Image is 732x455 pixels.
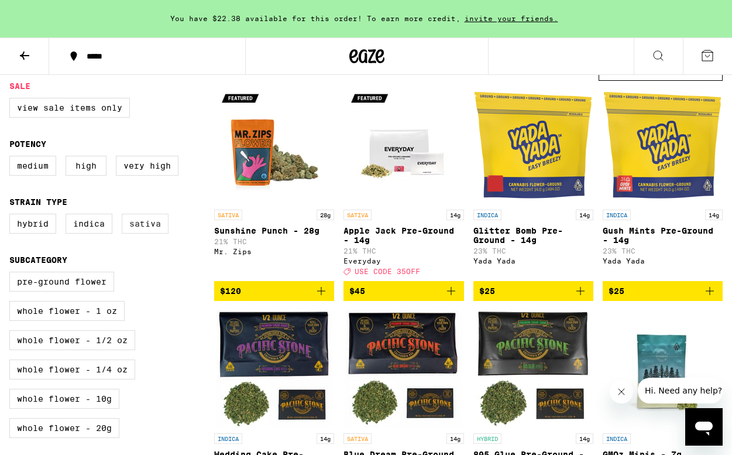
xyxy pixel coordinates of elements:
[576,210,593,220] p: 14g
[122,214,169,234] label: Sativa
[603,226,723,245] p: Gush Mints Pre-Ground - 14g
[9,139,46,149] legend: Potency
[446,210,464,220] p: 14g
[9,255,67,265] legend: Subcategory
[9,156,56,176] label: Medium
[446,433,464,444] p: 14g
[9,330,135,350] label: Whole Flower - 1/2 oz
[9,98,130,118] label: View Sale Items Only
[609,286,624,296] span: $25
[343,247,463,255] p: 21% THC
[685,408,723,446] iframe: Button to launch messaging window
[479,286,495,296] span: $25
[603,210,631,220] p: INDICA
[604,310,721,427] img: Humboldt Farms - GMOz Minis - 7g
[9,272,114,292] label: Pre-ground Flower
[355,268,420,275] span: USE CODE 35OFF
[610,380,633,403] iframe: Close message
[214,433,242,444] p: INDICA
[603,257,723,265] div: Yada Yada
[460,15,562,22] span: invite your friends.
[9,214,56,234] label: Hybrid
[9,197,67,207] legend: Strain Type
[343,281,463,301] button: Add to bag
[345,310,462,427] img: Pacific Stone - Blue Dream Pre-Ground - 14g
[9,301,125,321] label: Whole Flower - 1 oz
[216,310,333,427] img: Pacific Stone - Wedding Cake Pre-Ground - 14g
[473,433,501,444] p: HYBRID
[475,310,592,427] img: Pacific Stone - 805 Glue Pre-Ground - 14g
[216,87,333,204] img: Mr. Zips - Sunshine Punch - 28g
[603,247,723,255] p: 23% THC
[473,87,593,281] a: Open page for Glitter Bomb Pre-Ground - 14g from Yada Yada
[9,360,135,379] label: Whole Flower - 1/4 oz
[214,248,334,255] div: Mr. Zips
[343,226,463,245] p: Apple Jack Pre-Ground - 14g
[214,281,334,301] button: Add to bag
[116,156,178,176] label: Very High
[214,87,334,281] a: Open page for Sunshine Punch - 28g from Mr. Zips
[214,226,334,235] p: Sunshine Punch - 28g
[473,281,593,301] button: Add to bag
[343,257,463,265] div: Everyday
[475,87,592,204] img: Yada Yada - Glitter Bomb Pre-Ground - 14g
[473,226,593,245] p: Glitter Bomb Pre-Ground - 14g
[317,210,334,220] p: 28g
[349,286,365,296] span: $45
[220,286,241,296] span: $120
[343,87,463,281] a: Open page for Apple Jack Pre-Ground - 14g from Everyday
[345,87,462,204] img: Everyday - Apple Jack Pre-Ground - 14g
[705,210,723,220] p: 14g
[473,247,593,255] p: 23% THC
[214,238,334,245] p: 21% THC
[343,210,372,220] p: SATIVA
[9,81,30,91] legend: Sale
[66,156,106,176] label: High
[604,87,721,204] img: Yada Yada - Gush Mints Pre-Ground - 14g
[170,15,460,22] span: You have $22.38 available for this order! To earn more credit,
[9,418,119,438] label: Whole Flower - 20g
[473,257,593,265] div: Yada Yada
[343,433,372,444] p: SATIVA
[603,433,631,444] p: INDICA
[638,378,723,403] iframe: Message from company
[576,433,593,444] p: 14g
[473,210,501,220] p: INDICA
[603,281,723,301] button: Add to bag
[317,433,334,444] p: 14g
[9,389,119,409] label: Whole Flower - 10g
[603,87,723,281] a: Open page for Gush Mints Pre-Ground - 14g from Yada Yada
[214,210,242,220] p: SATIVA
[66,214,112,234] label: Indica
